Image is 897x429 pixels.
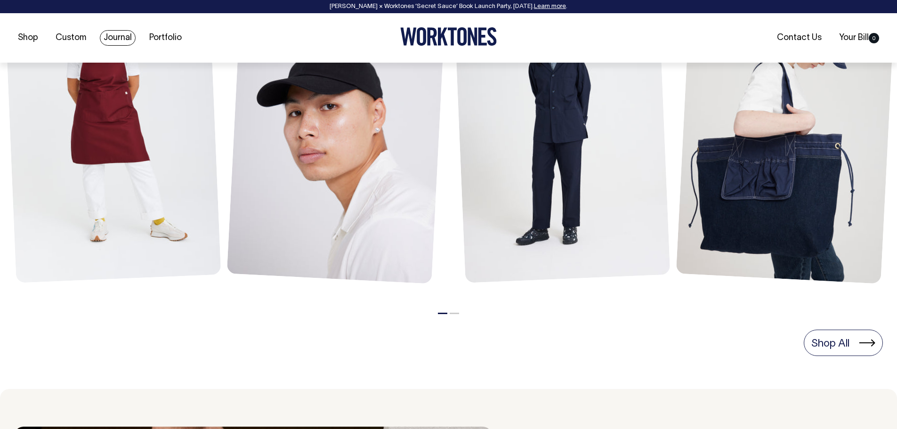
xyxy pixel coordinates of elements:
[450,313,459,314] button: 2 of 2
[14,30,42,46] a: Shop
[145,30,186,46] a: Portfolio
[534,4,566,9] a: Learn more
[438,313,447,314] button: 1 of 2
[804,330,883,356] a: Shop All
[9,3,888,10] div: [PERSON_NAME] × Worktones ‘Secret Sauce’ Book Launch Party, [DATE]. .
[100,30,136,46] a: Journal
[869,33,879,43] span: 0
[835,30,883,46] a: Your Bill0
[52,30,90,46] a: Custom
[773,30,825,46] a: Contact Us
